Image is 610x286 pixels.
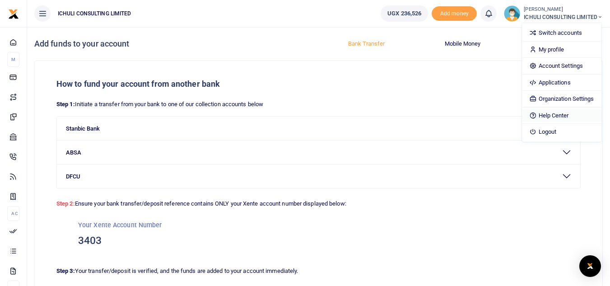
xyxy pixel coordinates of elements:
[381,5,428,22] a: UGX 236,526
[56,200,75,207] strong: Step 2:
[504,5,603,22] a: profile-user [PERSON_NAME] ICHULI CONSULTING LIMITED
[8,9,19,19] img: logo-small
[56,267,75,274] strong: Step 3:
[78,221,162,229] small: Your Xente Account Number
[57,141,580,164] button: ABSA
[432,6,477,21] span: Add money
[8,10,19,17] a: logo-small logo-large logo-large
[579,255,601,277] div: Open Intercom Messenger
[504,5,520,22] img: profile-user
[420,37,505,51] button: Mobile Money
[34,39,315,49] h4: Add funds to your account
[522,93,601,105] a: Organization Settings
[7,206,19,221] li: Ac
[78,234,559,248] h3: 3403
[522,76,601,89] a: Applications
[56,79,581,89] h5: How to fund your account from another bank
[522,27,601,39] a: Switch accounts
[57,117,580,140] button: Stanbic Bank
[57,164,580,188] button: DFCU
[377,5,432,22] li: Wallet ballance
[522,109,601,122] a: Help Center
[524,13,603,21] span: ICHULI CONSULTING LIMITED
[522,126,601,138] a: Logout
[432,9,477,16] a: Add money
[56,100,581,109] p: Initiate a transfer from your bank to one of our collection accounts below
[522,60,601,72] a: Account Settings
[522,43,601,56] a: My profile
[524,6,603,14] small: [PERSON_NAME]
[387,9,421,18] span: UGX 236,526
[56,101,75,108] strong: Step 1:
[324,37,410,51] button: Bank Transfer
[56,267,581,276] p: Your transfer/deposit is verified, and the funds are added to your account immediately.
[516,37,601,51] button: Credit
[54,9,135,18] span: ICHULI CONSULTING LIMITED
[56,196,581,209] p: Ensure your bank transfer/deposit reference contains ONLY your Xente account number displayed below:
[432,6,477,21] li: Toup your wallet
[7,52,19,67] li: M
